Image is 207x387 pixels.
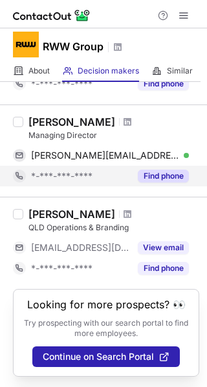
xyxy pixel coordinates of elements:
button: Reveal Button [138,170,189,183]
img: 211df6c1e4a8d0ced7977ebe1b3e8ace [13,32,39,57]
div: [PERSON_NAME] [28,115,115,128]
span: Continue on Search Portal [43,352,154,362]
button: Reveal Button [138,77,189,90]
span: About [28,66,50,76]
span: Decision makers [78,66,139,76]
button: Reveal Button [138,262,189,275]
div: Managing Director [28,130,199,141]
img: ContactOut v5.3.10 [13,8,91,23]
span: [PERSON_NAME][EMAIL_ADDRESS][DOMAIN_NAME] [31,150,179,161]
span: [EMAIL_ADDRESS][DOMAIN_NAME] [31,242,130,253]
span: Similar [167,66,193,76]
p: Try prospecting with our search portal to find more employees. [23,318,190,339]
button: Reveal Button [138,241,189,254]
div: [PERSON_NAME] [28,208,115,221]
header: Looking for more prospects? 👀 [27,299,186,310]
div: QLD Operations & Branding [28,222,199,233]
h1: RWW Group [43,39,103,54]
button: Continue on Search Portal [32,346,180,367]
